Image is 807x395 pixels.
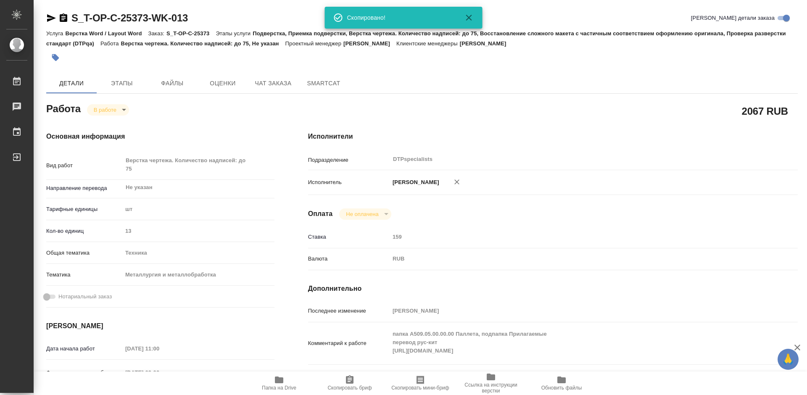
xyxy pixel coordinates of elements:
[58,292,112,301] span: Нотариальный заказ
[122,342,196,355] input: Пустое поле
[46,13,56,23] button: Скопировать ссылку для ЯМессенджера
[390,178,439,187] p: [PERSON_NAME]
[303,78,344,89] span: SmartCat
[46,345,122,353] p: Дата начала работ
[347,13,452,22] div: Скопировано!
[46,30,786,47] p: Подверстка, Приемка подверстки, Верстка чертежа. Количество надписей: до 75, Восстановление сложн...
[91,106,119,113] button: В работе
[308,209,333,219] h4: Оплата
[65,30,148,37] p: Верстка Word / Layout Word
[87,104,129,116] div: В работе
[456,371,526,395] button: Ссылка на инструкции верстки
[122,225,274,237] input: Пустое поле
[253,78,293,89] span: Чат заказа
[343,211,381,218] button: Не оплачена
[46,321,274,331] h4: [PERSON_NAME]
[343,40,396,47] p: [PERSON_NAME]
[526,371,597,395] button: Обновить файлы
[461,382,521,394] span: Ссылка на инструкции верстки
[308,178,390,187] p: Исполнитель
[58,13,69,23] button: Скопировать ссылку
[390,305,757,317] input: Пустое поле
[51,78,92,89] span: Детали
[46,249,122,257] p: Общая тематика
[778,349,799,370] button: 🙏
[390,252,757,266] div: RUB
[46,227,122,235] p: Кол-во единиц
[46,132,274,142] h4: Основная информация
[308,284,798,294] h4: Дополнительно
[122,246,274,260] div: Техника
[71,12,188,24] a: S_T-OP-C-25373-WK-013
[308,132,798,142] h4: Исполнители
[244,371,314,395] button: Папка на Drive
[285,40,343,47] p: Проектный менеджер
[262,385,296,391] span: Папка на Drive
[121,40,285,47] p: Верстка чертежа. Количество надписей: до 75, Не указан
[122,366,196,379] input: Пустое поле
[691,14,775,22] span: [PERSON_NAME] детали заказа
[308,339,390,348] p: Комментарий к работе
[308,255,390,263] p: Валюта
[203,78,243,89] span: Оценки
[46,161,122,170] p: Вид работ
[742,104,788,118] h2: 2067 RUB
[390,369,757,384] textarea: /Clients/Т-ОП-С_Русал Глобал Менеджмент/Orders/S_T-OP-C-25373/DTP/S_T-OP-C-25373-WK-013
[448,173,466,191] button: Удалить исполнителя
[391,385,449,391] span: Скопировать мини-бриф
[102,78,142,89] span: Этапы
[166,30,216,37] p: S_T-OP-C-25373
[100,40,121,47] p: Работа
[46,100,81,116] h2: Работа
[390,231,757,243] input: Пустое поле
[339,208,391,220] div: В работе
[459,13,479,23] button: Закрыть
[385,371,456,395] button: Скопировать мини-бриф
[46,205,122,213] p: Тарифные единицы
[152,78,193,89] span: Файлы
[46,271,122,279] p: Тематика
[122,268,274,282] div: Металлургия и металлобработка
[148,30,166,37] p: Заказ:
[216,30,253,37] p: Этапы услуги
[46,30,65,37] p: Услуга
[781,350,795,368] span: 🙏
[396,40,460,47] p: Клиентские менеджеры
[46,184,122,192] p: Направление перевода
[308,233,390,241] p: Ставка
[308,156,390,164] p: Подразделение
[390,327,757,358] textarea: папка A509.05.00.00.00 Паллета, подпапка Прилагаемые перевод рус-кит [URL][DOMAIN_NAME]
[46,48,65,67] button: Добавить тэг
[308,307,390,315] p: Последнее изменение
[460,40,513,47] p: [PERSON_NAME]
[541,385,582,391] span: Обновить файлы
[46,369,122,377] p: Факт. дата начала работ
[314,371,385,395] button: Скопировать бриф
[122,202,274,216] div: шт
[327,385,372,391] span: Скопировать бриф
